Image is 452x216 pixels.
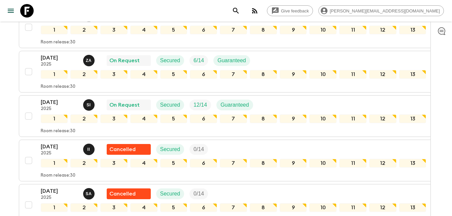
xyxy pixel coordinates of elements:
[83,57,96,62] span: Zakaria Achahri
[309,114,337,123] div: 10
[369,203,396,212] div: 12
[160,190,180,198] p: Secured
[339,26,367,34] div: 11
[280,114,307,123] div: 9
[326,8,444,13] span: [PERSON_NAME][EMAIL_ADDRESS][DOMAIN_NAME]
[70,70,98,79] div: 2
[41,70,68,79] div: 1
[399,26,426,34] div: 13
[41,151,78,156] p: 2025
[41,40,75,45] p: Room release: 30
[83,146,96,151] span: Ismail Ingrioui
[250,114,277,123] div: 8
[86,58,92,63] p: Z A
[220,26,247,34] div: 7
[194,101,207,109] p: 12 / 14
[190,203,217,212] div: 6
[88,147,90,152] p: I I
[109,190,136,198] p: Cancelled
[130,114,158,123] div: 4
[309,70,337,79] div: 10
[189,55,208,66] div: Trip Fill
[160,26,187,34] div: 5
[41,203,68,212] div: 1
[86,191,92,196] p: S A
[339,70,367,79] div: 11
[190,70,217,79] div: 6
[160,145,180,153] p: Secured
[160,114,187,123] div: 5
[309,26,337,34] div: 10
[190,114,217,123] div: 6
[399,203,426,212] div: 13
[70,26,98,34] div: 2
[220,114,247,123] div: 7
[194,190,204,198] p: 0 / 14
[250,26,277,34] div: 8
[130,203,158,212] div: 4
[41,106,78,112] p: 2025
[83,99,96,111] button: SI
[339,159,367,168] div: 11
[41,159,68,168] div: 1
[109,101,140,109] p: On Request
[70,203,98,212] div: 2
[107,144,151,155] div: Flash Pack cancellation
[160,203,187,212] div: 5
[86,102,91,108] p: S I
[190,159,217,168] div: 6
[250,159,277,168] div: 8
[19,6,433,48] button: [DATE]2025Samir AchahriSold OutSecuredTrip FillGuaranteed12345678910111213Room release:30
[220,101,249,109] p: Guaranteed
[190,26,217,34] div: 6
[369,114,396,123] div: 12
[189,188,208,199] div: Trip Fill
[280,159,307,168] div: 9
[156,144,184,155] div: Secured
[280,203,307,212] div: 9
[220,203,247,212] div: 7
[41,143,78,151] p: [DATE]
[339,114,367,123] div: 11
[41,84,75,89] p: Room release: 30
[339,203,367,212] div: 11
[19,95,433,137] button: [DATE]2025Said IsouktanOn RequestSecuredTrip FillGuaranteed12345678910111213Room release:30
[41,129,75,134] p: Room release: 30
[156,188,184,199] div: Secured
[41,98,78,106] p: [DATE]
[280,26,307,34] div: 9
[130,70,158,79] div: 4
[156,100,184,110] div: Secured
[41,173,75,178] p: Room release: 30
[280,70,307,79] div: 9
[277,8,313,13] span: Give feedback
[83,55,96,66] button: ZA
[41,114,68,123] div: 1
[83,101,96,107] span: Said Isouktan
[250,70,277,79] div: 8
[369,70,396,79] div: 12
[160,57,180,65] p: Secured
[309,159,337,168] div: 10
[189,144,208,155] div: Trip Fill
[100,70,128,79] div: 3
[41,26,68,34] div: 1
[70,114,98,123] div: 2
[217,57,246,65] p: Guaranteed
[41,62,78,67] p: 2025
[41,195,78,201] p: 2025
[83,144,96,155] button: II
[19,140,433,181] button: [DATE]2025Ismail IngriouiFlash Pack cancellationSecuredTrip Fill12345678910111213Room release:30
[189,100,211,110] div: Trip Fill
[318,5,444,16] div: [PERSON_NAME][EMAIL_ADDRESS][DOMAIN_NAME]
[399,114,426,123] div: 13
[369,26,396,34] div: 12
[220,70,247,79] div: 7
[399,159,426,168] div: 13
[83,190,96,195] span: Samir Achahri
[83,188,96,200] button: SA
[19,51,433,93] button: [DATE]2025Zakaria AchahriOn RequestSecuredTrip FillGuaranteed12345678910111213Room release:30
[220,159,247,168] div: 7
[194,145,204,153] p: 0 / 14
[100,159,128,168] div: 3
